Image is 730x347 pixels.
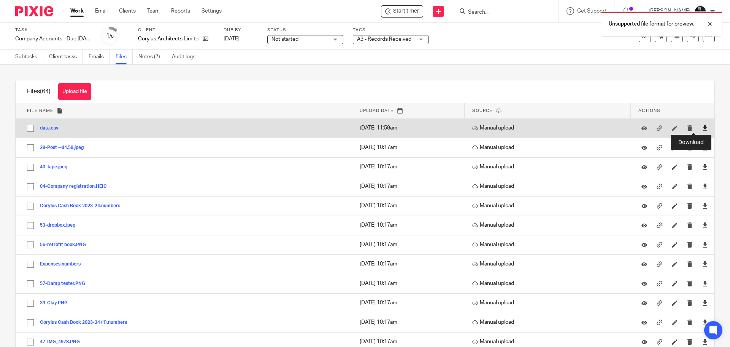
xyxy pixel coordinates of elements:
input: Select [23,315,38,330]
div: Company Accounts - Due 1st May 2023 Onwards [15,35,91,43]
div: 1 [106,32,114,40]
a: Download [702,241,708,248]
a: Audit logs [172,50,201,64]
span: Source [472,109,492,113]
button: 53-dropbox.jpeg [40,223,81,228]
p: Unsupported file format for preview. [609,20,694,28]
label: Status [267,27,343,33]
label: Due by [224,27,258,33]
input: Select [23,218,38,233]
label: Client [138,27,214,33]
span: Not started [271,37,298,42]
span: Actions [638,109,660,113]
span: [DATE] [224,36,240,42]
input: Select [23,238,38,252]
a: Email [95,7,108,15]
p: [DATE] 10:17am [360,221,461,229]
p: [DATE] 11:59am [360,124,461,132]
img: Pixie [15,6,53,16]
div: Company Accounts - Due [DATE] Onwards [15,35,91,43]
p: Manual upload [472,124,627,132]
input: Select [23,141,38,155]
a: Download [702,221,708,229]
p: [DATE] 10:17am [360,338,461,345]
p: Manual upload [472,318,627,326]
button: 04-Company registration.HEIC [40,184,113,189]
button: Corylus Cash Book 2023-24.numbers [40,203,126,209]
p: [DATE] 10:17am [360,182,461,190]
p: [DATE] 10:17am [360,163,461,171]
button: Corylus Cash Book 2023-24 (1).numbers [40,320,133,325]
div: Corylus Architects Limited - Company Accounts - Due 1st May 2023 Onwards [381,5,423,18]
a: Team [147,7,160,15]
a: Emails [89,50,110,64]
p: [DATE] 10:17am [360,260,461,268]
a: Download [702,318,708,326]
label: Task [15,27,91,33]
input: Select [23,160,38,174]
button: 47-IMG_4978.PNG [40,339,86,345]
input: Select [23,277,38,291]
p: [DATE] 10:17am [360,202,461,209]
a: Download [702,144,708,151]
a: Download [702,163,708,171]
p: [DATE] 10:17am [360,299,461,307]
a: Clients [119,7,136,15]
button: Upload file [58,83,91,100]
button: 39-Clay.PNG [40,301,73,306]
p: Manual upload [472,338,627,345]
a: Client tasks [49,50,83,64]
span: File name [27,109,53,113]
p: [DATE] 10:17am [360,318,461,326]
input: Select [23,257,38,272]
a: Download [702,260,708,268]
button: 29-Post ┬ú4.59.jpeg [40,145,89,150]
button: data.csv [40,126,64,131]
a: Subtasks [15,50,43,64]
p: Manual upload [472,144,627,151]
p: [DATE] 10:17am [360,144,461,151]
p: Manual upload [472,202,627,209]
a: Reports [171,7,190,15]
a: Download [702,280,708,287]
p: Manual upload [472,182,627,190]
small: /8 [109,34,114,38]
span: (64) [40,88,51,94]
a: Download [702,124,708,132]
input: Select [23,199,38,213]
a: Download [702,299,708,307]
span: A3 - Records Received [357,37,411,42]
p: Manual upload [472,299,627,307]
a: Settings [202,7,222,15]
p: [DATE] 10:17am [360,280,461,287]
input: Select [23,121,38,136]
p: Manual upload [472,163,627,171]
p: Corylus Architects Limited [138,35,199,43]
img: Headshots%20accounting4everything_Poppy%20Jakes%20Photography-2203.jpg [694,5,706,18]
h1: Files [27,88,51,96]
a: Work [70,7,84,15]
a: Download [702,202,708,209]
span: Upload date [360,109,394,113]
a: Files [116,50,133,64]
p: [DATE] 10:17am [360,241,461,248]
button: Expenses.numbers [40,262,86,267]
button: 57-Damp tester.PNG [40,281,91,286]
p: Manual upload [472,221,627,229]
a: Notes (7) [138,50,166,64]
input: Select [23,179,38,194]
button: 56-retrofit book.PNG [40,242,92,248]
button: 40-Tape.jpeg [40,165,73,170]
p: Manual upload [472,241,627,248]
a: Download [702,338,708,345]
label: Tags [353,27,429,33]
p: Manual upload [472,260,627,268]
a: Download [702,182,708,190]
input: Select [23,296,38,310]
p: Manual upload [472,280,627,287]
